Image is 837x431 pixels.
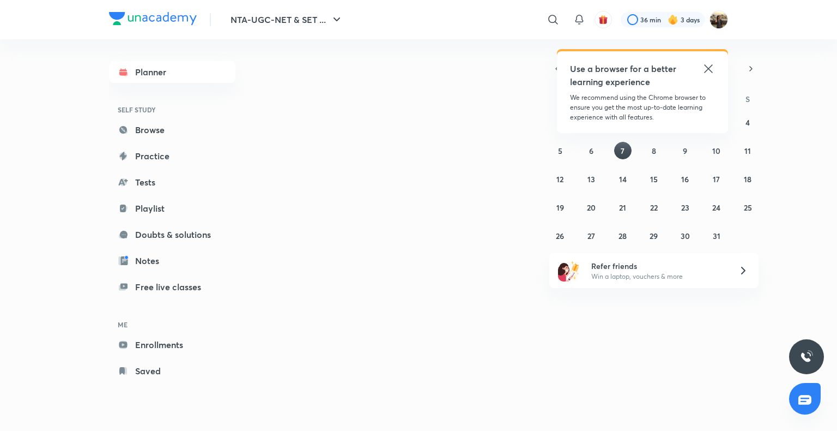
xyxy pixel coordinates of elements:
[739,199,756,216] button: October 25, 2025
[618,231,627,241] abbr: October 28, 2025
[556,202,564,213] abbr: October 19, 2025
[109,276,235,298] a: Free live classes
[739,113,756,131] button: October 4, 2025
[558,260,580,282] img: referral
[109,12,197,25] img: Company Logo
[681,174,689,184] abbr: October 16, 2025
[712,202,720,213] abbr: October 24, 2025
[708,142,725,159] button: October 10, 2025
[587,231,595,241] abbr: October 27, 2025
[595,11,612,28] button: avatar
[676,142,694,159] button: October 9, 2025
[744,174,751,184] abbr: October 18, 2025
[551,199,569,216] button: October 19, 2025
[681,202,689,213] abbr: October 23, 2025
[109,100,235,119] h6: SELF STUDY
[645,170,663,188] button: October 15, 2025
[583,142,600,159] button: October 6, 2025
[109,171,235,193] a: Tests
[650,202,658,213] abbr: October 22, 2025
[713,231,720,241] abbr: October 31, 2025
[583,199,600,216] button: October 20, 2025
[683,146,687,156] abbr: October 9, 2025
[109,119,235,141] a: Browse
[570,62,678,88] h5: Use a browser for a better learning experience
[556,231,564,241] abbr: October 26, 2025
[551,142,569,159] button: October 5, 2025
[556,174,563,184] abbr: October 12, 2025
[645,199,663,216] button: October 22, 2025
[598,15,608,25] img: avatar
[614,170,632,188] button: October 14, 2025
[739,170,756,188] button: October 18, 2025
[109,224,235,246] a: Doubts & solutions
[589,146,593,156] abbr: October 6, 2025
[614,199,632,216] button: October 21, 2025
[709,10,728,29] img: Soumya singh
[109,197,235,219] a: Playlist
[614,227,632,244] button: October 28, 2025
[591,272,725,282] p: Win a laptop, vouchers & more
[619,202,626,213] abbr: October 21, 2025
[739,142,756,159] button: October 11, 2025
[109,360,235,382] a: Saved
[109,315,235,334] h6: ME
[551,170,569,188] button: October 12, 2025
[676,227,694,244] button: October 30, 2025
[570,93,715,122] p: We recommend using the Chrome browser to ensure you get the most up-to-date learning experience w...
[676,170,694,188] button: October 16, 2025
[614,142,632,159] button: October 7, 2025
[583,170,600,188] button: October 13, 2025
[652,146,656,156] abbr: October 8, 2025
[621,146,624,156] abbr: October 7, 2025
[109,250,235,272] a: Notes
[668,14,678,25] img: streak
[109,334,235,356] a: Enrollments
[745,117,750,128] abbr: October 4, 2025
[713,174,720,184] abbr: October 17, 2025
[109,145,235,167] a: Practice
[551,227,569,244] button: October 26, 2025
[224,9,350,31] button: NTA-UGC-NET & SET ...
[645,227,663,244] button: October 29, 2025
[558,146,562,156] abbr: October 5, 2025
[676,199,694,216] button: October 23, 2025
[619,174,627,184] abbr: October 14, 2025
[744,202,752,213] abbr: October 25, 2025
[645,142,663,159] button: October 8, 2025
[650,231,658,241] abbr: October 29, 2025
[745,94,750,104] abbr: Saturday
[708,227,725,244] button: October 31, 2025
[744,146,751,156] abbr: October 11, 2025
[708,170,725,188] button: October 17, 2025
[681,231,690,241] abbr: October 30, 2025
[712,146,720,156] abbr: October 10, 2025
[583,227,600,244] button: October 27, 2025
[708,199,725,216] button: October 24, 2025
[650,174,658,184] abbr: October 15, 2025
[591,260,725,272] h6: Refer friends
[109,61,235,83] a: Planner
[109,12,197,28] a: Company Logo
[587,174,595,184] abbr: October 13, 2025
[587,202,596,213] abbr: October 20, 2025
[800,350,813,363] img: ttu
